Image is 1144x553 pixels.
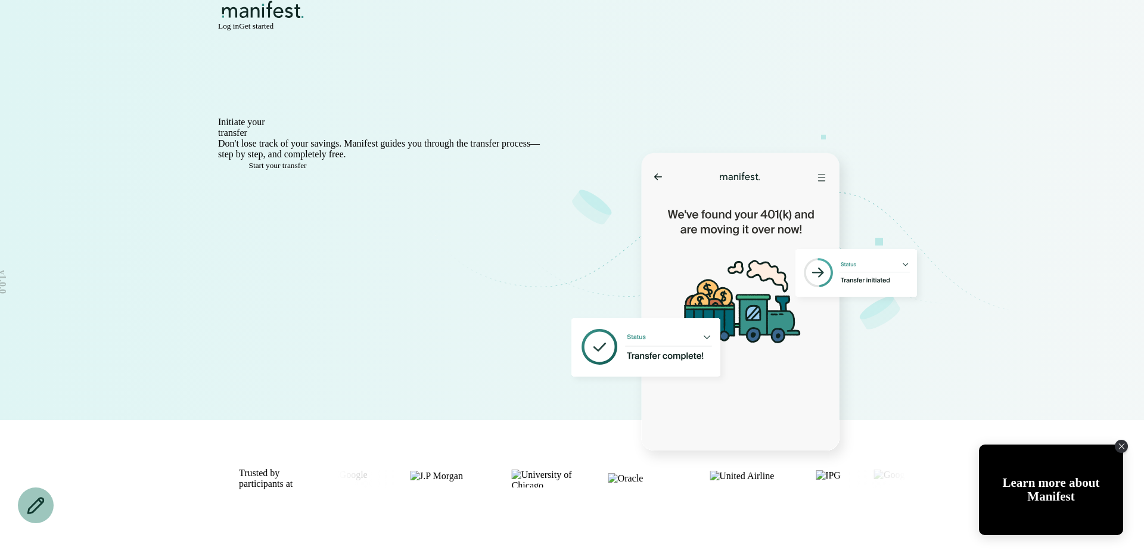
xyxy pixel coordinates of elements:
[239,468,293,489] p: Trusted by participants at
[874,470,931,488] img: Google
[979,445,1123,535] div: Open Tolstoy widget
[218,21,239,30] span: Log in
[512,470,586,487] img: University of Chicago
[979,476,1123,504] div: Learn more about Manifest
[239,21,273,31] button: Get started
[979,445,1123,535] div: Tolstoy bubble widget
[330,470,387,488] img: Google
[218,161,337,170] button: Start your transfer
[710,471,793,487] img: United Airline
[249,161,307,170] span: Start your transfer
[410,471,489,487] img: J.P Morgan
[218,117,554,128] h1: Initiate your
[218,21,239,31] button: Log in
[1115,440,1128,453] div: Close Tolstoy widget
[247,128,287,138] span: in minutes
[979,445,1123,535] div: Open Tolstoy
[816,470,851,487] img: IPG
[239,21,273,30] span: Get started
[218,128,554,138] h1: transfer
[608,473,688,483] img: Oracle
[218,138,554,160] p: Don't lose track of your savings. Manifest guides you through the transfer process—step by step, ...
